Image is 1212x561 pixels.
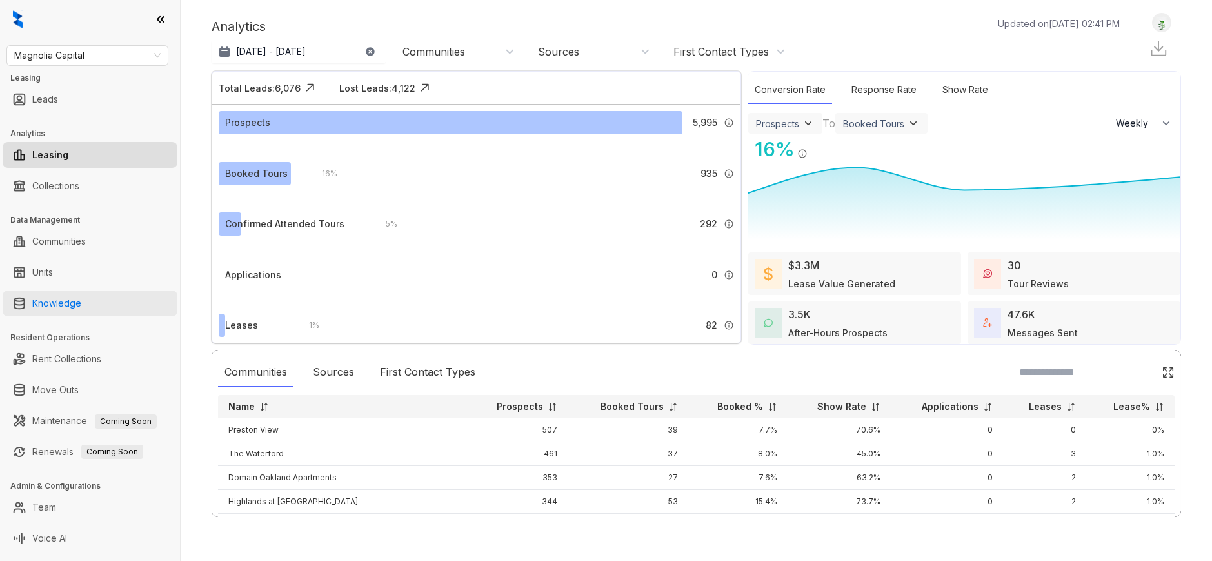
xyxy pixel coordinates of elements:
div: Show Rate [936,76,995,104]
img: Click Icon [1162,366,1175,379]
img: SearchIcon [1135,367,1146,378]
h3: Admin & Configurations [10,480,180,492]
p: Name [228,400,255,413]
div: 47.6K [1008,307,1035,322]
a: Move Outs [32,377,79,403]
a: Voice AI [32,525,67,551]
div: Messages Sent [1008,326,1078,340]
td: Highlands at [GEOGRAPHIC_DATA] [218,490,468,514]
div: Prospects [225,116,270,130]
a: Units [32,260,53,285]
td: 507 [468,418,568,442]
p: [DATE] - [DATE] [236,45,306,58]
img: logo [13,10,23,28]
span: 5,995 [693,116,717,130]
div: Confirmed Attended Tours [225,217,344,231]
td: 344 [468,490,568,514]
p: Prospects [497,400,543,413]
img: Info [724,270,734,280]
span: Coming Soon [95,414,157,429]
div: First Contact Types [373,358,482,387]
span: 935 [700,167,717,181]
img: Download [1149,39,1168,58]
img: Info [724,320,734,331]
a: Rent Collections [32,346,101,372]
img: sorting [983,402,993,412]
td: 70.6% [788,418,891,442]
td: Rivage Apartments [218,514,468,538]
p: Show Rate [817,400,866,413]
div: Leases [225,318,258,332]
div: First Contact Types [673,45,769,59]
div: 1 % [296,318,319,332]
p: Applications [922,400,979,413]
td: 73.7% [788,490,891,514]
span: 292 [700,217,717,231]
div: Conversion Rate [748,76,832,104]
img: sorting [768,402,777,412]
td: 3 [1003,442,1086,466]
td: 53 [568,490,688,514]
td: 7.7% [688,418,788,442]
div: 3.5K [788,307,811,322]
img: LeaseValue [764,266,773,281]
a: Team [32,495,56,520]
td: 1.0% [1086,442,1175,466]
a: Collections [32,173,79,199]
li: Communities [3,229,177,254]
td: 8.0% [688,442,788,466]
div: $3.3M [788,258,819,273]
td: 0 [891,442,1004,466]
td: 4 [1003,514,1086,538]
td: 0 [891,418,1004,442]
li: Units [3,260,177,285]
p: Leases [1029,400,1062,413]
li: Maintenance [3,408,177,434]
div: Lease Value Generated [788,277,895,291]
img: Info [724,168,734,179]
div: Total Leads: 6,076 [219,81,301,95]
td: Domain Oakland Apartments [218,466,468,490]
li: Renewals [3,439,177,465]
p: Booked % [717,400,763,413]
div: After-Hours Prospects [788,326,888,340]
td: 0 [891,490,1004,514]
li: Voice AI [3,525,177,551]
td: 63.2% [788,466,891,490]
a: Leasing [32,142,68,168]
h3: Resident Operations [10,332,180,343]
div: 30 [1008,258,1021,273]
p: Booked Tours [601,400,664,413]
img: sorting [871,402,880,412]
div: Communities [402,45,465,59]
div: 16 % [748,135,795,164]
img: Click Icon [808,137,827,156]
img: Click Icon [415,78,435,97]
span: Coming Soon [81,445,143,459]
li: Move Outs [3,377,177,403]
td: 2 [1003,466,1086,490]
td: 27 [568,466,688,490]
div: To [822,116,835,131]
li: Leasing [3,142,177,168]
p: Analytics [212,17,266,36]
span: 0 [711,268,717,282]
img: UserAvatar [1153,16,1171,30]
td: 45.0% [788,442,891,466]
a: Leads [32,87,58,112]
img: Info [797,148,808,159]
button: [DATE] - [DATE] [212,40,386,63]
img: Info [724,219,734,229]
div: Lost Leads: 4,122 [339,81,415,95]
img: TourReviews [983,269,992,278]
img: ViewFilterArrow [907,117,920,130]
td: 58.3% [788,514,891,538]
td: 15.4% [688,490,788,514]
div: Sources [538,45,579,59]
td: 39 [568,418,688,442]
div: 16 % [309,167,337,181]
img: sorting [1066,402,1076,412]
td: 0 [891,514,1004,538]
a: Communities [32,229,86,254]
td: 0% [1086,418,1175,442]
